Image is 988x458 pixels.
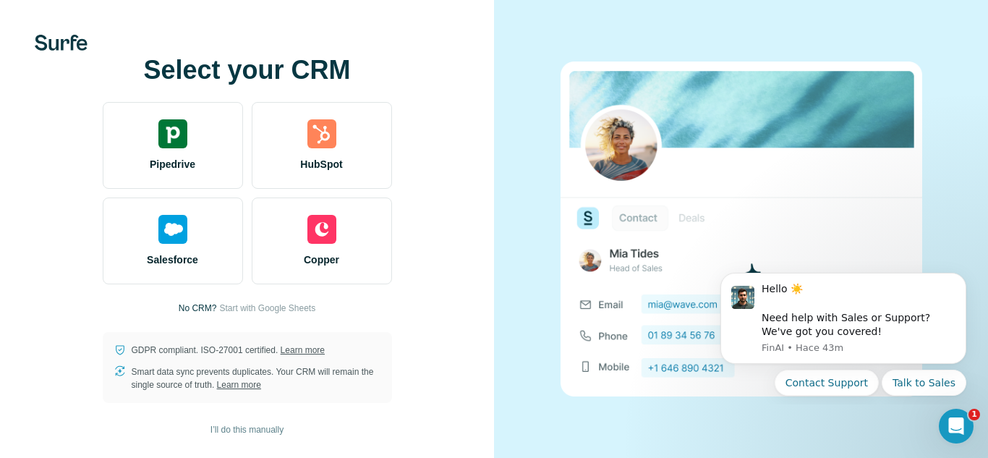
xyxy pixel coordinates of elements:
iframe: Intercom live chat [939,409,974,444]
span: Copper [304,253,339,267]
span: I’ll do this manually [210,423,284,436]
span: 1 [968,409,980,420]
p: Smart data sync prevents duplicates. Your CRM will remain the single source of truth. [132,365,380,391]
img: hubspot's logo [307,119,336,148]
button: Start with Google Sheets [219,302,315,315]
a: Learn more [217,380,261,390]
img: none image [561,62,922,396]
img: pipedrive's logo [158,119,187,148]
span: Pipedrive [150,157,195,171]
span: HubSpot [300,157,342,171]
button: I’ll do this manually [200,419,294,441]
a: Learn more [281,345,325,355]
img: salesforce's logo [158,215,187,244]
p: GDPR compliant. ISO-27001 certified. [132,344,325,357]
img: copper's logo [307,215,336,244]
span: Salesforce [147,253,198,267]
p: No CRM? [179,302,217,315]
img: Surfe's logo [35,35,88,51]
h1: Select your CRM [103,56,392,85]
iframe: Intercom notifications mensaje [699,260,988,404]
